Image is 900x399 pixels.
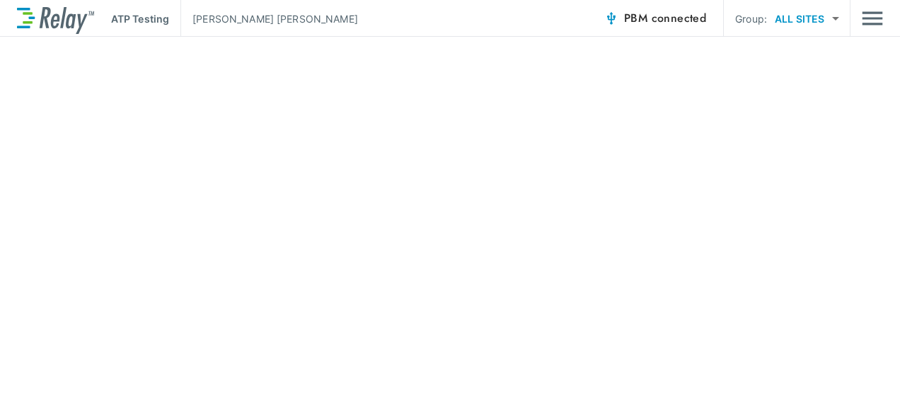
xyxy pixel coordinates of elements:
[111,11,169,26] p: ATP Testing
[624,8,706,28] span: PBM
[671,357,886,388] iframe: Resource center
[652,10,707,26] span: connected
[862,5,883,32] button: Main menu
[862,5,883,32] img: Drawer Icon
[599,4,712,33] button: PBM connected
[735,11,767,26] p: Group:
[17,4,94,34] img: LuminUltra Relay
[604,11,618,25] img: Connected Icon
[192,11,358,26] p: [PERSON_NAME] [PERSON_NAME]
